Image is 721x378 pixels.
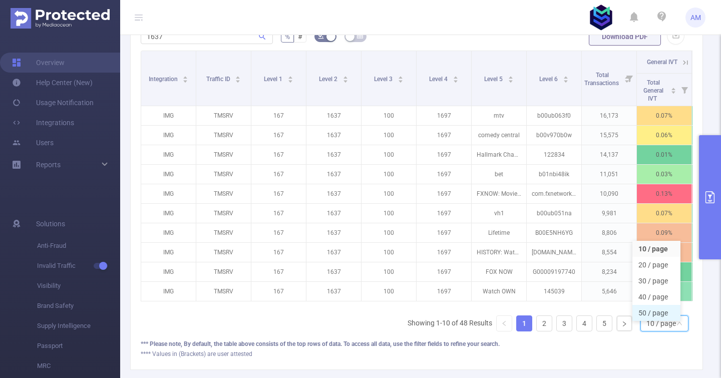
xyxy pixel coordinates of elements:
i: icon: caret-down [563,79,568,82]
p: 1637 [306,126,361,145]
i: icon: left [501,320,507,326]
p: 10,090 [582,184,636,203]
p: IMG [141,243,196,262]
i: Filter menu [677,74,691,106]
p: TMSRV [196,145,251,164]
p: 8,554 [582,243,636,262]
p: 1697 [417,184,471,203]
div: Sort [287,75,293,81]
p: 167 [251,282,306,301]
i: icon: caret-up [287,75,293,78]
li: 50 / page [632,305,680,321]
li: Next Page [616,315,632,331]
a: Overview [12,53,65,73]
p: TMSRV [196,243,251,262]
p: 100 [362,204,416,223]
span: Level 6 [539,76,559,83]
p: IMG [141,223,196,242]
li: 10 / page [632,241,680,257]
li: 4 [576,315,592,331]
i: icon: caret-up [183,75,188,78]
i: icon: caret-up [398,75,403,78]
p: 100 [362,282,416,301]
div: Sort [235,75,241,81]
p: IMG [141,184,196,203]
a: 3 [557,316,572,331]
div: Sort [182,75,188,81]
p: 1697 [417,145,471,164]
p: 122834 [527,145,581,164]
p: 167 [251,184,306,203]
i: Filter menu [622,51,636,106]
span: Level 2 [319,76,339,83]
p: Lifetime [472,223,526,242]
span: Total General IVT [643,79,663,102]
i: icon: caret-up [342,75,348,78]
p: 1697 [417,262,471,281]
li: 40 / page [632,289,680,305]
span: AM [690,8,701,28]
p: 1637 [306,243,361,262]
i: icon: caret-down [398,79,403,82]
div: **** Values in (Brackets) are user attested [141,349,692,358]
div: Sort [670,86,676,92]
p: 1637 [306,223,361,242]
p: 0.07% [637,106,691,125]
span: % [285,33,290,41]
p: 1697 [417,106,471,125]
i: icon: caret-down [235,79,241,82]
p: b00v970b0w [527,126,581,145]
p: 167 [251,223,306,242]
p: TMSRV [196,282,251,301]
i: icon: caret-down [453,79,458,82]
a: 1 [517,316,532,331]
p: FOX NOW [472,262,526,281]
span: Traffic ID [206,76,232,83]
p: b00ub063f0 [527,106,581,125]
p: 14,137 [582,145,636,164]
i: icon: caret-up [235,75,241,78]
i: icon: down [676,320,682,327]
p: IMG [141,165,196,184]
i: icon: caret-up [671,86,676,89]
p: IMG [141,282,196,301]
p: comedy central [472,126,526,145]
span: Supply Intelligence [37,316,120,336]
button: Download PDF [589,28,661,46]
p: 1637 [306,165,361,184]
a: 2 [537,316,552,331]
p: Watch OWN [472,282,526,301]
p: 1637 [306,145,361,164]
li: 3 [556,315,572,331]
i: icon: caret-up [563,75,568,78]
p: 1637 [306,184,361,203]
p: 167 [251,126,306,145]
p: 1697 [417,282,471,301]
p: 0.13% [637,184,691,203]
p: 1697 [417,243,471,262]
li: 20 / page [632,257,680,273]
p: 1637 [306,282,361,301]
p: 167 [251,262,306,281]
p: 100 [362,165,416,184]
p: 100 [362,223,416,242]
p: B00E5NH6YG [527,223,581,242]
span: General IVT [647,59,677,66]
p: 100 [362,262,416,281]
p: IMG [141,262,196,281]
input: Search... [141,28,273,44]
p: 100 [362,184,416,203]
div: *** Please note, By default, the table above consists of the top rows of data. To access all data... [141,339,692,348]
i: icon: caret-up [508,75,513,78]
p: TMSRV [196,184,251,203]
i: icon: right [621,321,627,327]
i: icon: caret-down [287,79,293,82]
p: 100 [362,145,416,164]
p: mtv [472,106,526,125]
p: 1697 [417,223,471,242]
i: icon: table [357,33,363,39]
p: 9,981 [582,204,636,223]
p: vh1 [472,204,526,223]
p: 167 [251,165,306,184]
li: Previous Page [496,315,512,331]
